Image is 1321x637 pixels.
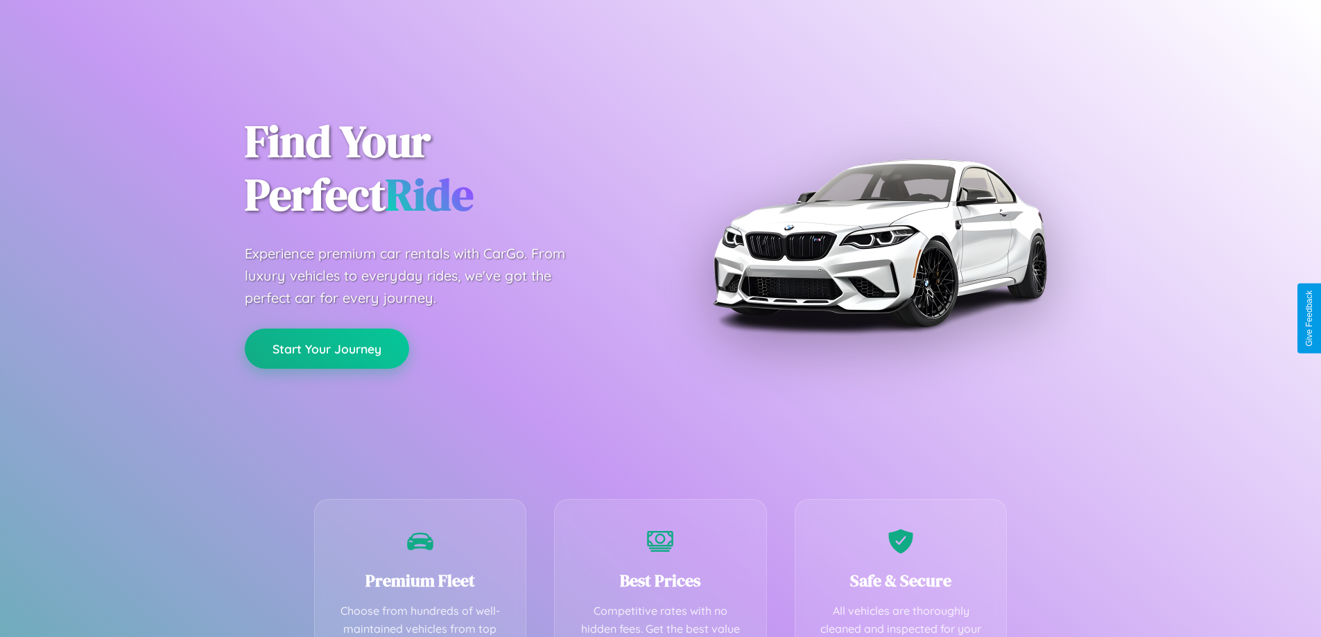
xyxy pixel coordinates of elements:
h3: Premium Fleet [336,569,506,592]
img: Premium BMW car rental vehicle [706,69,1053,416]
h3: Safe & Secure [816,569,986,592]
h3: Best Prices [576,569,745,592]
p: Experience premium car rentals with CarGo. From luxury vehicles to everyday rides, we've got the ... [245,243,592,309]
span: Ride [386,164,474,225]
h1: Find Your Perfect [245,115,640,222]
button: Start Your Journey [245,329,409,369]
div: Give Feedback [1304,290,1314,347]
